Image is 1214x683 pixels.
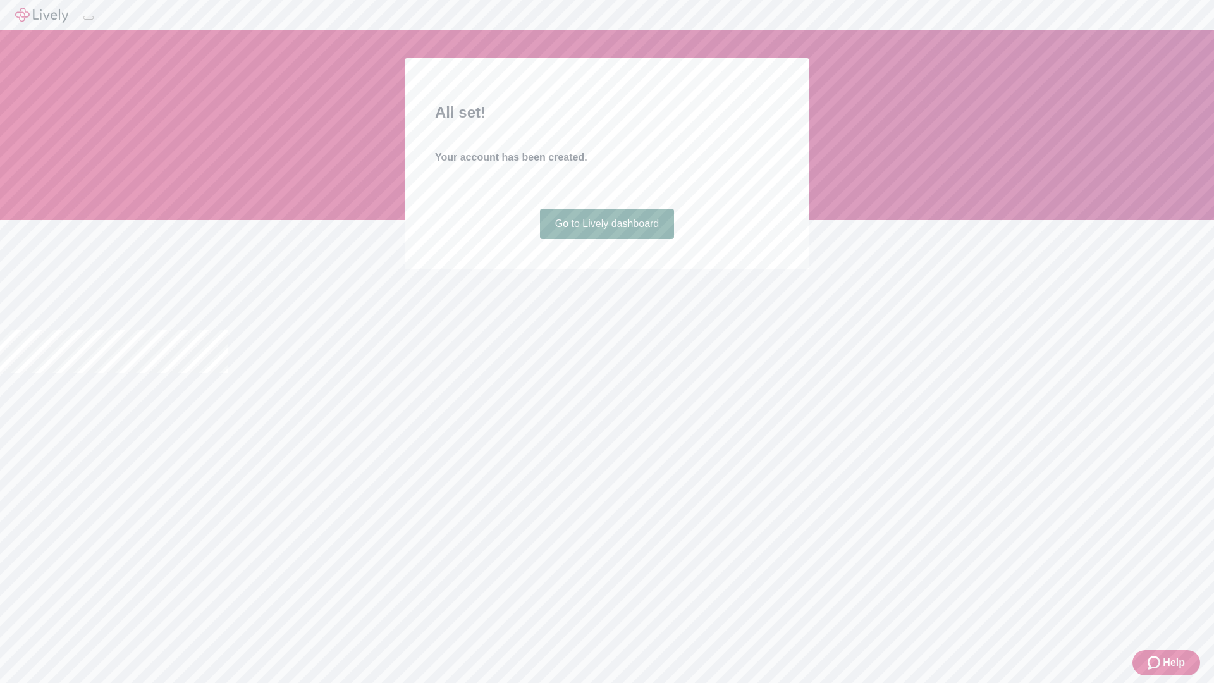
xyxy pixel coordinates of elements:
[1132,650,1200,675] button: Zendesk support iconHelp
[83,16,94,20] button: Log out
[1163,655,1185,670] span: Help
[540,209,675,239] a: Go to Lively dashboard
[15,8,68,23] img: Lively
[1148,655,1163,670] svg: Zendesk support icon
[435,150,779,165] h4: Your account has been created.
[435,101,779,124] h2: All set!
